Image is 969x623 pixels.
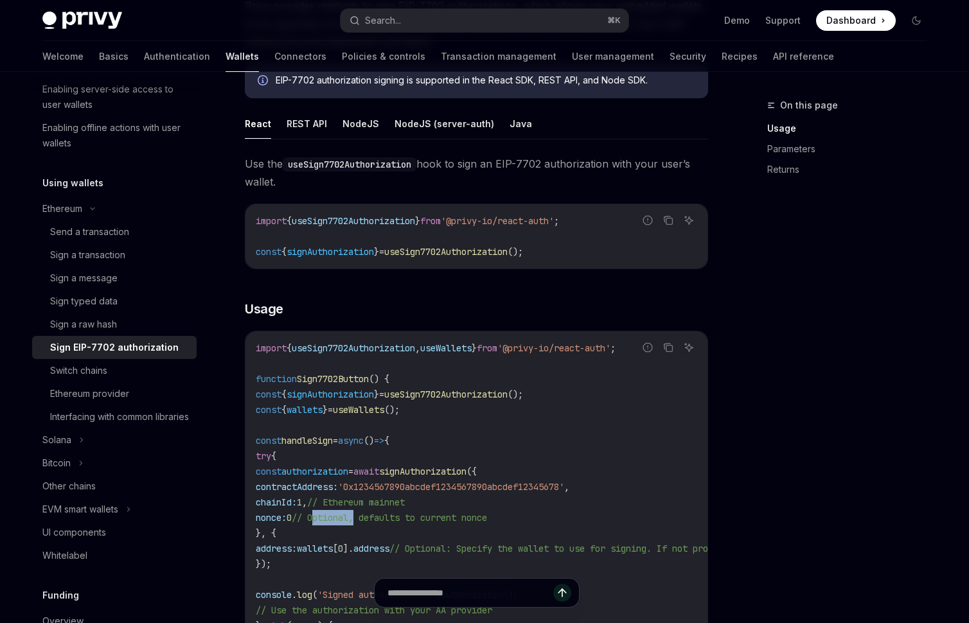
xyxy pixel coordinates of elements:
[32,243,197,267] a: Sign a transaction
[297,543,333,554] span: wallets
[384,389,508,400] span: useSign7702Authorization
[32,78,197,116] a: Enabling server-side access to user wallets
[610,342,616,354] span: ;
[722,41,758,72] a: Recipes
[226,41,259,72] a: Wallets
[379,389,384,400] span: =
[292,215,415,227] span: useSign7702Authorization
[554,215,559,227] span: ;
[256,543,297,554] span: address:
[384,246,508,258] span: useSign7702Authorization
[323,404,328,416] span: }
[348,466,353,477] span: =
[287,342,292,354] span: {
[287,246,374,258] span: signAuthorization
[42,525,106,540] div: UI components
[32,290,197,313] a: Sign typed data
[767,139,937,159] a: Parameters
[245,300,283,318] span: Usage
[274,41,326,72] a: Connectors
[42,201,82,216] div: Ethereum
[32,521,197,544] a: UI components
[670,41,706,72] a: Security
[353,543,389,554] span: address
[258,75,271,88] svg: Info
[287,512,292,523] span: 0
[42,478,96,494] div: Other chains
[353,466,379,477] span: await
[281,435,333,446] span: handleSign
[32,267,197,290] a: Sign a message
[572,41,654,72] a: User management
[256,481,338,493] span: contractAddress:
[374,435,384,446] span: =>
[420,342,472,354] span: useWallets
[374,246,379,258] span: }
[42,588,79,603] h5: Funding
[256,215,287,227] span: import
[281,404,287,416] span: {
[256,450,271,462] span: try
[680,339,697,356] button: Ask AI
[281,246,287,258] span: {
[256,404,281,416] span: const
[639,212,656,229] button: Report incorrect code
[379,466,467,477] span: signAuthorization
[660,339,677,356] button: Copy the contents from the code block
[297,373,369,385] span: Sign7702Button
[32,336,197,359] a: Sign EIP-7702 authorization
[342,109,379,139] button: NodeJS
[508,246,523,258] span: ();
[42,41,84,72] a: Welcome
[256,389,281,400] span: const
[32,452,197,475] button: Bitcoin
[50,386,129,401] div: Ethereum provider
[441,41,556,72] a: Transaction management
[42,432,71,448] div: Solana
[384,404,400,416] span: ();
[497,342,610,354] span: '@privy-io/react-auth'
[32,544,197,567] a: Whitelabel
[42,548,87,563] div: Whitelabel
[287,389,374,400] span: signAuthorization
[42,502,118,517] div: EVM smart wallets
[328,404,333,416] span: =
[32,498,197,521] button: EVM smart wallets
[767,159,937,180] a: Returns
[415,342,420,354] span: ,
[441,215,554,227] span: '@privy-io/react-auth'
[364,435,374,446] span: ()
[387,579,553,607] input: Ask a question...
[50,409,189,425] div: Interfacing with common libraries
[287,215,292,227] span: {
[477,342,497,354] span: from
[256,512,287,523] span: nonce:
[338,481,564,493] span: '0x1234567890abcdef1234567890abcdef12345678'
[365,13,401,28] div: Search...
[256,373,297,385] span: function
[292,512,487,523] span: // Optional, defaults to current nonce
[680,212,697,229] button: Ask AI
[287,404,323,416] span: wallets
[276,74,695,88] div: EIP-7702 authorization signing is supported in the React SDK, REST API, and Node SDK.
[395,109,494,139] button: NodeJS (server-auth)
[420,215,441,227] span: from
[42,455,71,471] div: Bitcoin
[508,389,523,400] span: ();
[50,340,179,355] div: Sign EIP-7702 authorization
[333,435,338,446] span: =
[816,10,896,31] a: Dashboard
[50,247,125,263] div: Sign a transaction
[660,212,677,229] button: Copy the contents from the code block
[50,270,118,286] div: Sign a message
[467,466,477,477] span: ({
[32,382,197,405] a: Ethereum provider
[283,157,416,171] code: useSign7702Authorization
[281,466,348,477] span: authorization
[32,405,197,428] a: Interfacing with common libraries
[256,435,281,446] span: const
[281,389,287,400] span: {
[780,98,838,113] span: On this page
[553,584,571,602] button: Send message
[42,12,122,30] img: dark logo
